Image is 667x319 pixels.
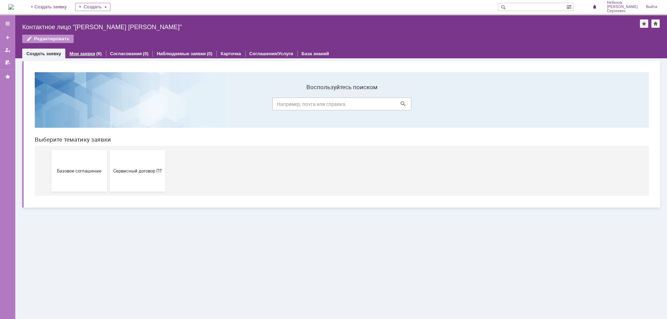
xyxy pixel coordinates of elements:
[8,4,14,10] img: logo
[75,3,110,11] div: Создать
[96,51,102,56] div: (6)
[26,51,61,56] a: Создать заявку
[22,24,640,31] div: Контактное лицо "[PERSON_NAME] [PERSON_NAME]"
[607,5,638,9] span: [PERSON_NAME]
[2,57,13,68] a: Мои согласования
[243,31,382,44] input: Например, почта или справка
[651,19,660,28] div: Сделать домашней страницей
[24,101,76,107] span: Базовое соглашение
[207,51,212,56] div: (0)
[69,51,95,56] a: Мои заявки
[243,17,382,24] label: Воспользуйтесь поиском
[8,4,14,10] a: Перейти на домашнюю страницу
[81,83,136,125] button: Сервисный договор ПТ
[249,51,293,56] a: Соглашения/Услуги
[143,51,148,56] div: (0)
[2,32,13,43] a: Создать заявку
[2,44,13,56] a: Мои заявки
[22,83,78,125] button: Базовое соглашение
[221,51,241,56] a: Карточка
[607,1,638,5] span: Небелов
[302,51,329,56] a: База знаний
[157,51,206,56] a: Наблюдаемые заявки
[640,19,648,28] div: Добавить в избранное
[607,9,638,13] span: Сергеевич
[83,101,134,107] span: Сервисный договор ПТ
[110,51,142,56] a: Согласования
[6,69,620,76] header: Выберите тематику заявки
[566,3,573,10] span: Расширенный поиск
